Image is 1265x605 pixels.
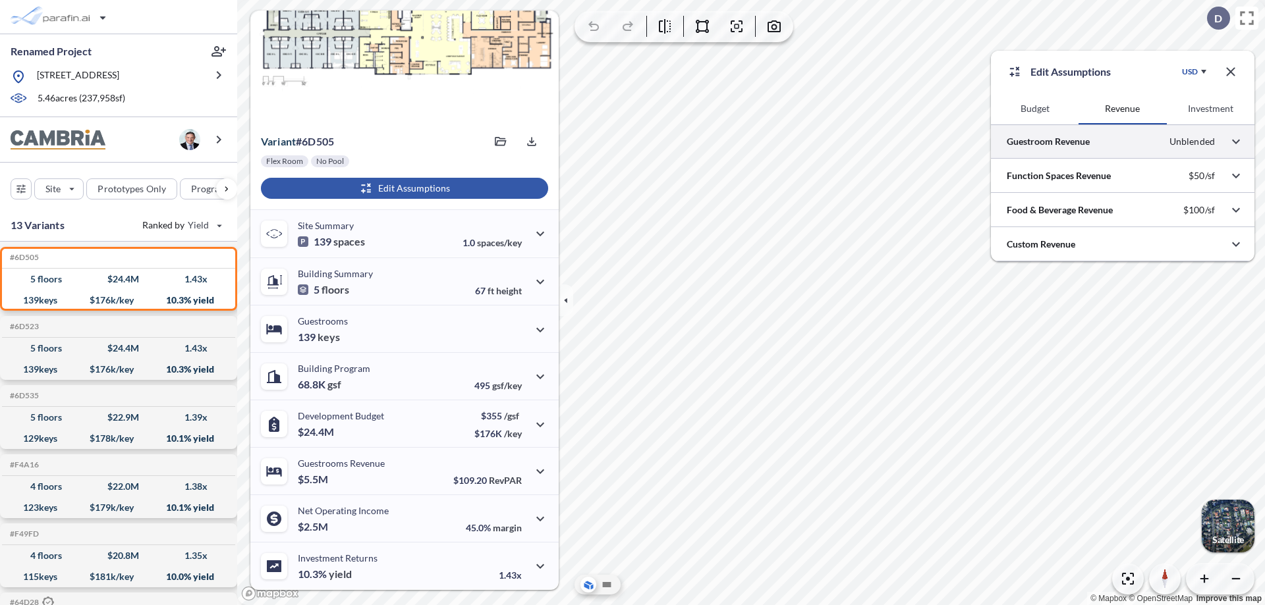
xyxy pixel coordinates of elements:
p: 67 [475,285,522,296]
p: 45.0% [466,522,522,533]
p: Guestrooms Revenue [298,458,385,469]
span: gsf/key [492,380,522,391]
a: OpenStreetMap [1129,594,1193,603]
p: $109.20 [453,475,522,486]
h5: Click to copy the code [7,460,39,469]
p: Food & Beverage Revenue [1007,203,1113,217]
span: Variant [261,135,296,147]
button: Budget [991,93,1079,124]
p: [STREET_ADDRESS] [37,68,119,85]
p: Investment Returns [298,552,378,564]
span: keys [318,330,340,344]
p: Edit Assumptions [1030,64,1111,80]
h5: Click to copy the code [7,529,39,539]
span: margin [493,522,522,533]
button: Edit Assumptions [261,178,548,199]
p: 10.3% [298,567,352,581]
button: Prototypes Only [86,178,177,199]
span: spaces/key [477,237,522,248]
button: Site Plan [599,577,615,592]
img: Switcher Image [1202,500,1254,552]
p: 5 [298,283,349,296]
span: gsf [327,378,341,391]
p: Guestrooms [298,315,348,327]
a: Mapbox homepage [241,586,299,601]
button: Program [180,178,251,199]
p: Prototypes Only [98,182,166,196]
p: 68.8K [298,378,341,391]
p: 139 [298,330,340,344]
p: Program [191,182,228,196]
p: $2.5M [298,520,330,533]
p: Building Program [298,363,370,374]
h5: Click to copy the code [7,253,39,262]
span: RevPAR [489,475,522,486]
span: /key [504,428,522,439]
button: Ranked by Yield [132,215,231,236]
a: Mapbox [1090,594,1127,603]
p: Site Summary [298,220,354,231]
button: Site [34,178,84,199]
p: $24.4M [298,425,336,438]
a: Improve this map [1196,594,1262,603]
p: 13 Variants [11,217,65,233]
p: Site [45,182,61,196]
p: No Pool [316,156,344,167]
span: floors [322,283,349,296]
p: $100/sf [1183,204,1215,216]
span: ft [488,285,494,296]
p: Net Operating Income [298,505,389,516]
p: $50/sf [1189,170,1215,182]
p: $355 [474,410,522,421]
p: Satellite [1212,535,1244,545]
p: $176K [474,428,522,439]
p: 5.46 acres ( 237,958 sf) [38,92,125,106]
button: Aerial View [580,577,596,592]
span: yield [329,567,352,581]
p: Custom Revenue [1007,238,1075,251]
p: D [1214,13,1222,24]
p: 139 [298,235,365,248]
p: Building Summary [298,268,373,279]
h5: Click to copy the code [7,322,39,331]
div: USD [1182,66,1198,77]
span: /gsf [504,410,519,421]
p: 1.0 [463,237,522,248]
p: Flex Room [266,156,303,167]
img: user logo [179,129,200,150]
h5: Click to copy the code [7,391,39,400]
span: spaces [333,235,365,248]
p: 1.43x [499,569,522,581]
p: # 6d505 [261,135,334,148]
button: Switcher ImageSatellite [1202,500,1254,552]
span: height [496,285,522,296]
p: Development Budget [298,410,384,421]
p: Function Spaces Revenue [1007,169,1111,182]
img: BrandImage [11,130,105,150]
p: $5.5M [298,473,330,486]
button: Investment [1167,93,1254,124]
p: 495 [474,380,522,391]
button: Revenue [1079,93,1166,124]
p: Renamed Project [11,44,92,59]
span: Yield [188,219,210,232]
